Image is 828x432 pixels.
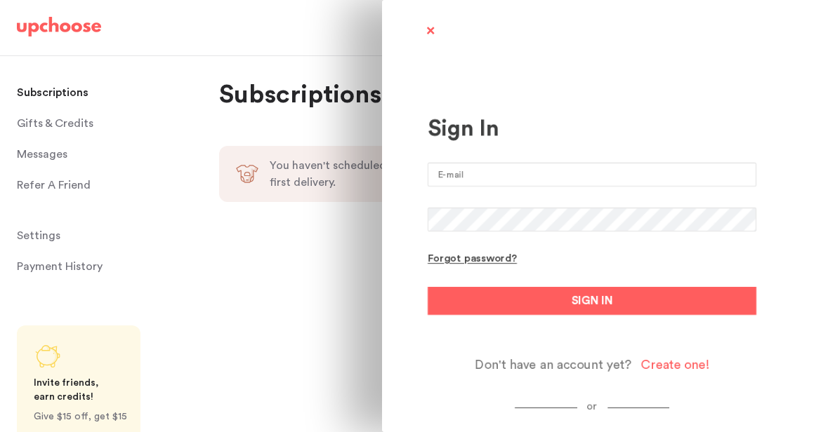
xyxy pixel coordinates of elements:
[428,163,756,187] input: E-mail
[475,357,632,373] span: Don't have an account yet?
[577,401,607,412] span: or
[428,287,756,315] button: SIGN IN
[572,292,613,309] span: SIGN IN
[428,252,517,266] div: Forgot password?
[641,357,710,373] div: Create one!
[428,115,756,142] div: Sign In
